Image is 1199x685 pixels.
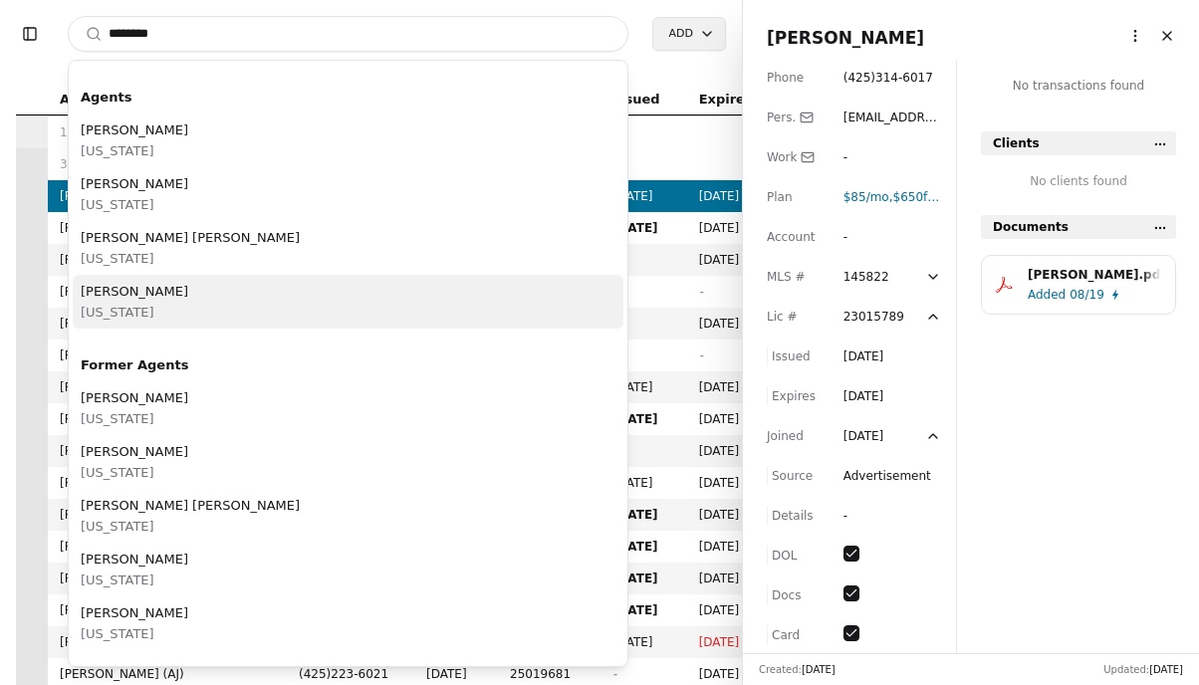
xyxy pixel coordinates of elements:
[612,377,675,397] span: [DATE]
[699,89,753,111] span: Expires
[60,122,275,142] div: 19 draft
[60,600,275,620] span: [PERSON_NAME]
[81,248,300,269] span: [US_STATE]
[81,140,188,161] span: [US_STATE]
[426,664,486,684] span: [DATE]
[652,17,726,51] button: Add
[699,632,769,652] span: [DATE]
[60,441,275,461] span: [PERSON_NAME]
[767,187,824,207] div: Plan
[1149,664,1183,675] span: [DATE]
[843,227,879,247] div: -
[60,314,275,334] span: [PERSON_NAME]
[612,537,675,557] span: [DATE]
[893,190,946,204] span: ,
[699,537,769,557] span: [DATE]
[612,89,660,111] span: Issued
[843,190,889,204] span: $85 /mo
[767,426,824,446] div: Joined
[612,667,616,681] span: -
[699,314,769,334] span: [DATE]
[60,186,275,206] span: [PERSON_NAME]
[843,267,889,287] div: 145822
[81,441,188,462] span: [PERSON_NAME]
[81,194,188,215] span: [US_STATE]
[767,147,824,167] div: Work
[81,549,188,570] span: [PERSON_NAME]
[767,108,824,127] div: Pers.
[1070,285,1104,305] span: 08/19
[699,569,769,588] span: [DATE]
[699,285,703,299] span: -
[767,227,824,247] div: Account
[60,569,275,588] span: [PERSON_NAME]
[767,386,824,406] div: Expires
[699,600,769,620] span: [DATE]
[802,664,836,675] span: [DATE]
[81,173,188,194] span: [PERSON_NAME]
[981,171,1176,191] div: No clients found
[699,250,769,270] span: [DATE]
[73,81,623,114] div: Agents
[81,387,188,408] span: [PERSON_NAME]
[60,537,275,557] span: [PERSON_NAME]
[843,426,884,446] div: [DATE]
[767,307,824,327] div: Lic #
[81,408,188,429] span: [US_STATE]
[612,409,675,429] span: [DATE]
[699,664,769,684] span: [DATE]
[81,119,188,140] span: [PERSON_NAME]
[81,495,300,516] span: [PERSON_NAME] [PERSON_NAME]
[843,111,940,164] span: [EMAIL_ADDRESS][DOMAIN_NAME]
[843,307,904,327] div: 23015789
[60,473,275,493] span: [PERSON_NAME]
[767,625,824,645] div: Card
[767,267,824,287] div: MLS #
[767,28,924,48] span: [PERSON_NAME]
[843,346,884,366] div: [DATE]
[612,218,675,238] span: [DATE]
[767,506,824,526] div: Details
[60,505,275,525] span: [PERSON_NAME]
[843,386,884,406] div: [DATE]
[60,250,275,270] span: [PERSON_NAME]
[81,623,188,644] span: [US_STATE]
[81,462,188,483] span: [US_STATE]
[69,77,627,666] div: Suggestions
[981,76,1176,108] div: No transactions found
[699,218,769,238] span: [DATE]
[699,409,769,429] span: [DATE]
[612,186,675,206] span: [DATE]
[759,662,836,677] div: Created:
[699,473,769,493] span: [DATE]
[299,667,388,681] span: ( 425 ) 223 - 6021
[60,154,146,174] span: 33 onboarding
[510,664,589,684] span: 25019681
[699,348,703,362] span: -
[81,227,300,248] span: [PERSON_NAME] [PERSON_NAME]
[1103,662,1183,677] div: Updated:
[843,190,893,204] span: ,
[767,346,824,366] div: Issued
[767,68,824,88] div: Phone
[767,546,824,566] div: DOL
[993,133,1040,153] span: Clients
[612,632,675,652] span: [DATE]
[60,664,275,684] span: [PERSON_NAME] (AJ)
[60,345,275,365] span: [PERSON_NAME]
[843,147,879,167] div: -
[60,282,275,302] span: [PERSON_NAME]
[767,585,824,605] div: Docs
[843,71,933,85] span: ( 425 ) 314 - 6017
[73,348,623,381] div: Former Agents
[893,190,943,204] span: $650 fee
[81,570,188,590] span: [US_STATE]
[843,466,931,486] div: Advertisement
[81,302,188,323] span: [US_STATE]
[993,217,1069,237] span: Documents
[612,569,675,588] span: [DATE]
[60,218,275,238] span: [PERSON_NAME]
[60,377,275,397] span: [PERSON_NAME]
[699,186,769,206] span: [DATE]
[981,255,1176,315] button: [PERSON_NAME].pdfAdded08/19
